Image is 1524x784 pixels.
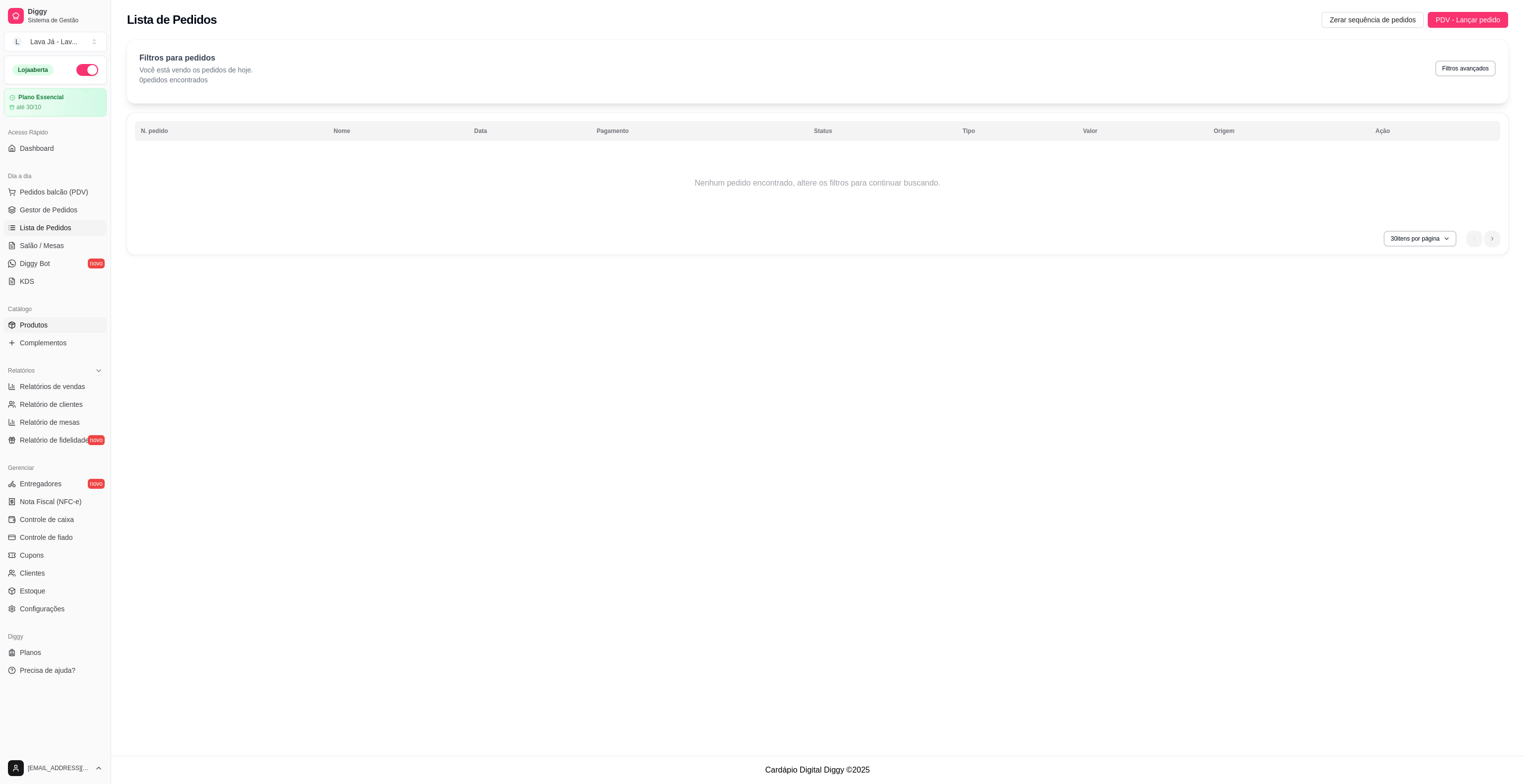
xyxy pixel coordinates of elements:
[4,140,107,156] a: Dashboard
[20,604,64,614] span: Configurações
[20,550,44,560] span: Cupons
[139,52,253,64] p: Filtros para pedidos
[4,547,107,563] a: Cupons
[20,382,85,392] span: Relatórios de vendas
[1207,121,1369,141] th: Origem
[4,220,107,236] a: Lista de Pedidos
[139,65,253,75] p: Você está vendo os pedidos de hoje.
[4,396,107,412] a: Relatório de clientes
[20,187,88,197] span: Pedidos balcão (PDV)
[20,568,45,578] span: Clientes
[20,435,89,445] span: Relatório de fidelidade
[4,379,107,394] a: Relatórios de vendas
[1384,231,1457,247] button: 30itens por página
[4,662,107,678] a: Precisa de ajuda?
[20,532,73,542] span: Controle de fiado
[30,37,77,47] div: Lava Já - Lav ...
[12,65,54,75] div: Loja aberta
[12,37,22,47] span: L
[4,476,107,492] a: Entregadoresnovo
[4,414,107,430] a: Relatório de mesas
[28,764,91,772] span: [EMAIL_ADDRESS][DOMAIN_NAME]
[20,515,74,524] span: Controle de caixa
[956,121,1077,141] th: Tipo
[468,121,591,141] th: Data
[20,665,75,675] span: Precisa de ajuda?
[4,645,107,660] a: Planos
[4,565,107,581] a: Clientes
[20,205,77,215] span: Gestor de Pedidos
[76,64,98,76] button: Alterar Status
[20,648,41,657] span: Planos
[1322,12,1424,28] button: Zerar sequência de pedidos
[4,335,107,351] a: Complementos
[4,32,107,52] button: Select a team
[4,460,107,476] div: Gerenciar
[1330,14,1416,25] span: Zerar sequência de pedidos
[1435,61,1496,76] button: Filtros avançados
[4,601,107,617] a: Configurações
[20,143,54,153] span: Dashboard
[4,494,107,510] a: Nota Fiscal (NFC-e)
[20,259,50,268] span: Diggy Bot
[28,7,103,16] span: Diggy
[4,301,107,317] div: Catálogo
[20,399,83,409] span: Relatório de clientes
[4,168,107,184] div: Dia a dia
[4,629,107,645] div: Diggy
[1461,226,1505,252] nav: pagination navigation
[4,512,107,527] a: Controle de caixa
[20,497,81,507] span: Nota Fiscal (NFC-e)
[4,238,107,254] a: Salão / Mesas
[4,529,107,545] a: Controle de fiado
[4,756,107,780] button: [EMAIL_ADDRESS][DOMAIN_NAME]
[4,273,107,289] a: KDS
[1428,12,1508,28] button: PDV - Lançar pedido
[1484,231,1500,247] li: next page button
[135,143,1500,223] td: Nenhum pedido encontrado, altere os filtros para continuar buscando.
[591,121,808,141] th: Pagamento
[16,103,41,111] article: até 30/10
[328,121,468,141] th: Nome
[111,756,1524,784] footer: Cardápio Digital Diggy © 2025
[20,320,48,330] span: Produtos
[20,338,66,348] span: Complementos
[127,12,217,28] h2: Lista de Pedidos
[28,16,103,24] span: Sistema de Gestão
[139,75,253,85] p: 0 pedidos encontrados
[20,223,71,233] span: Lista de Pedidos
[808,121,957,141] th: Status
[4,125,107,140] div: Acesso Rápido
[4,184,107,200] button: Pedidos balcão (PDV)
[4,202,107,218] a: Gestor de Pedidos
[20,586,45,596] span: Estoque
[1436,14,1500,25] span: PDV - Lançar pedido
[20,479,62,489] span: Entregadores
[8,367,35,375] span: Relatórios
[18,94,63,101] article: Plano Essencial
[135,121,328,141] th: N. pedido
[20,241,64,251] span: Salão / Mesas
[4,317,107,333] a: Produtos
[1077,121,1208,141] th: Valor
[4,4,107,28] a: DiggySistema de Gestão
[20,417,80,427] span: Relatório de mesas
[4,583,107,599] a: Estoque
[4,256,107,271] a: Diggy Botnovo
[1369,121,1500,141] th: Ação
[4,88,107,117] a: Plano Essencialaté 30/10
[20,276,34,286] span: KDS
[4,432,107,448] a: Relatório de fidelidadenovo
